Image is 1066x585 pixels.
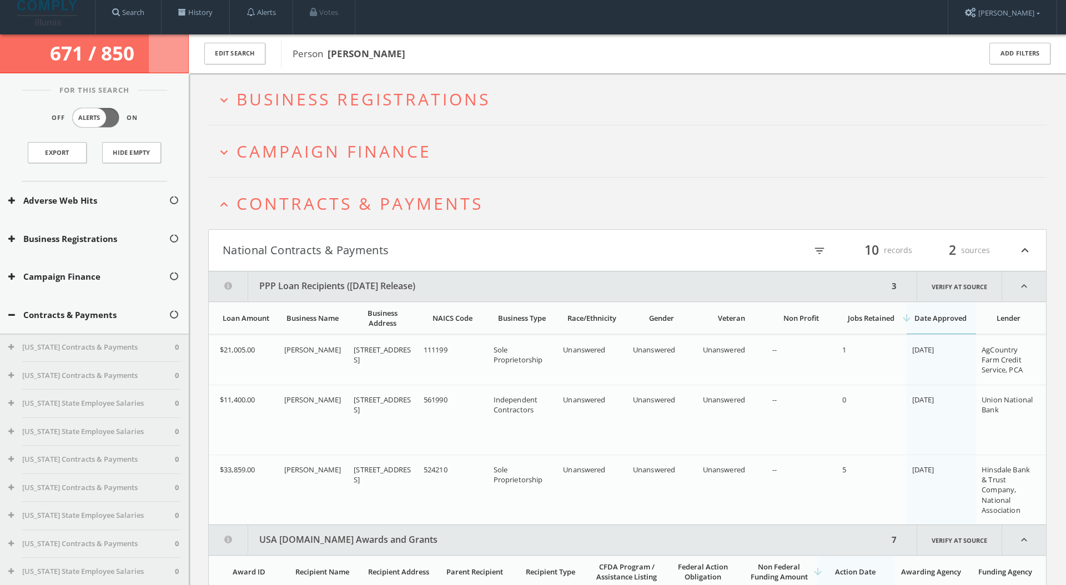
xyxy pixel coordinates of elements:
[354,308,411,328] div: Business Address
[888,525,900,555] div: 7
[223,241,627,260] button: National Contracts & Payments
[917,525,1002,555] a: Verify at source
[237,88,490,110] span: Business Registrations
[595,562,658,582] div: CFDA Program / Assistance Listing
[976,567,1035,577] div: Funding Agency
[28,142,87,163] a: Export
[846,241,912,260] div: records
[220,465,255,475] span: $33,859.00
[366,567,430,577] div: Recipient Address
[923,241,990,260] div: sources
[284,465,341,475] span: [PERSON_NAME]
[8,454,175,465] button: [US_STATE] Contracts & Payments
[772,465,777,475] span: --
[982,465,1030,515] span: Hinsdale Bank & Trust Company, National Association
[8,233,169,245] button: Business Registrations
[8,309,169,321] button: Contracts & Payments
[424,313,481,323] div: NAICS Code
[842,395,846,405] span: 0
[912,465,934,475] span: [DATE]
[912,345,934,355] span: [DATE]
[175,482,179,493] span: 0
[812,566,823,577] i: arrow_downward
[8,510,175,521] button: [US_STATE] State Employee Salaries
[237,192,483,215] span: Contracts & Payments
[8,398,175,409] button: [US_STATE] State Employee Salaries
[424,345,447,355] span: 111199
[175,538,179,549] span: 0
[175,454,179,465] span: 0
[494,395,537,415] span: Independent Contractors
[703,465,745,475] span: Unanswered
[284,313,342,323] div: Business Name
[51,85,138,96] span: For This Search
[8,566,175,577] button: [US_STATE] State Employee Salaries
[175,398,179,409] span: 0
[494,313,551,323] div: Business Type
[912,395,934,405] span: [DATE]
[284,395,341,405] span: [PERSON_NAME]
[220,567,278,577] div: Award ID
[354,395,411,415] span: [STREET_ADDRESS]
[328,47,405,60] b: [PERSON_NAME]
[1002,525,1046,555] i: expand_less
[8,482,175,493] button: [US_STATE] Contracts & Payments
[842,345,846,355] span: 1
[175,342,179,353] span: 0
[842,313,900,323] div: Jobs Retained
[8,538,175,549] button: [US_STATE] Contracts & Payments
[671,562,735,582] div: Federal Action Obligation
[8,426,175,437] button: [US_STATE] State Employee Salaries
[175,510,179,521] span: 0
[217,93,232,108] i: expand_more
[563,395,605,405] span: Unanswered
[220,345,255,355] span: $21,005.00
[563,345,605,355] span: Unanswered
[859,240,884,260] span: 10
[944,240,961,260] span: 2
[217,197,232,212] i: expand_less
[217,194,1047,213] button: expand_lessContracts & Payments
[102,142,161,163] button: Hide Empty
[1018,241,1032,260] i: expand_less
[494,465,543,485] span: Sole Proprietorship
[633,313,691,323] div: Gender
[842,465,846,475] span: 5
[912,313,970,323] div: Date Approved
[989,43,1050,64] button: Add Filters
[563,465,605,475] span: Unanswered
[424,395,447,405] span: 561990
[633,395,675,405] span: Unanswered
[220,395,255,405] span: $11,400.00
[52,113,65,123] span: Off
[982,313,1035,323] div: Lender
[204,43,265,64] button: Edit Search
[217,142,1047,160] button: expand_moreCampaign Finance
[823,567,887,577] div: Action Date
[982,395,1033,415] span: Union National Bank
[237,140,431,163] span: Campaign Finance
[175,566,179,577] span: 0
[354,345,411,365] span: [STREET_ADDRESS]
[209,335,1046,525] div: grid
[175,370,179,381] span: 0
[8,370,175,381] button: [US_STATE] Contracts & Payments
[50,40,139,66] span: 671 / 850
[917,271,1002,301] a: Verify at source
[563,313,621,323] div: Race/Ethnicity
[633,465,675,475] span: Unanswered
[703,395,745,405] span: Unanswered
[8,194,169,207] button: Adverse Web Hits
[633,345,675,355] span: Unanswered
[175,426,179,437] span: 0
[127,113,138,123] span: On
[424,465,447,475] span: 524210
[1002,271,1046,301] i: expand_less
[217,145,232,160] i: expand_more
[899,567,963,577] div: Awarding Agency
[8,270,169,283] button: Campaign Finance
[494,345,543,365] span: Sole Proprietorship
[293,47,405,60] span: Person
[209,525,888,555] button: USA [DOMAIN_NAME] Awards and Grants
[703,345,745,355] span: Unanswered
